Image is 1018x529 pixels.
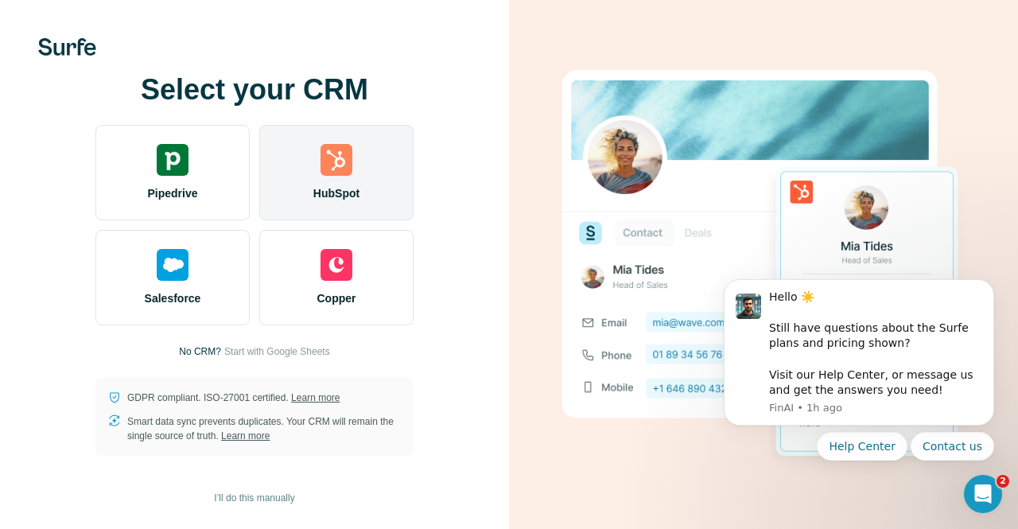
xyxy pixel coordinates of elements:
h1: Select your CRM [95,74,414,106]
span: I’ll do this manually [214,491,294,505]
span: Copper [317,290,356,306]
span: Pipedrive [147,185,197,201]
span: 2 [997,475,1009,488]
p: No CRM? [179,344,221,359]
img: HUBSPOT image [554,47,973,482]
img: Surfe's logo [38,38,96,56]
img: hubspot's logo [321,144,352,176]
img: salesforce's logo [157,249,188,281]
button: I’ll do this manually [203,486,305,510]
button: Start with Google Sheets [224,344,330,359]
a: Learn more [221,430,270,441]
img: copper's logo [321,249,352,281]
span: Salesforce [145,290,201,306]
span: HubSpot [313,185,359,201]
iframe: Intercom live chat [964,475,1002,513]
p: GDPR compliant. ISO-27001 certified. [127,391,340,405]
p: Smart data sync prevents duplicates. Your CRM will remain the single source of truth. [127,414,401,443]
iframe: Intercom notifications message [700,260,1018,521]
a: Learn more [291,392,340,403]
img: pipedrive's logo [157,144,188,176]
